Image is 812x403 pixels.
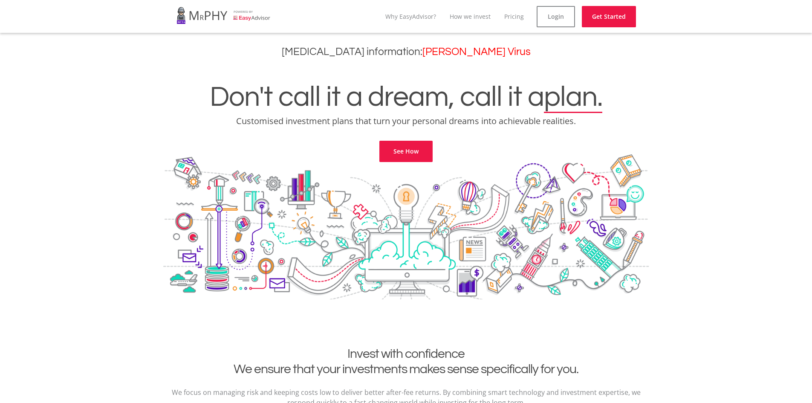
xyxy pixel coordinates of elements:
h2: Invest with confidence We ensure that your investments makes sense specifically for you. [170,346,643,377]
a: Why EasyAdvisor? [385,12,436,20]
h1: Don't call it a dream, call it a [6,83,806,112]
a: See How [379,141,433,162]
span: plan. [544,83,602,112]
a: Get Started [582,6,636,27]
h3: [MEDICAL_DATA] information: [6,46,806,58]
a: Pricing [504,12,524,20]
a: How we invest [450,12,491,20]
p: Customised investment plans that turn your personal dreams into achievable realities. [6,115,806,127]
a: Login [537,6,575,27]
a: [PERSON_NAME] Virus [422,46,531,57]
